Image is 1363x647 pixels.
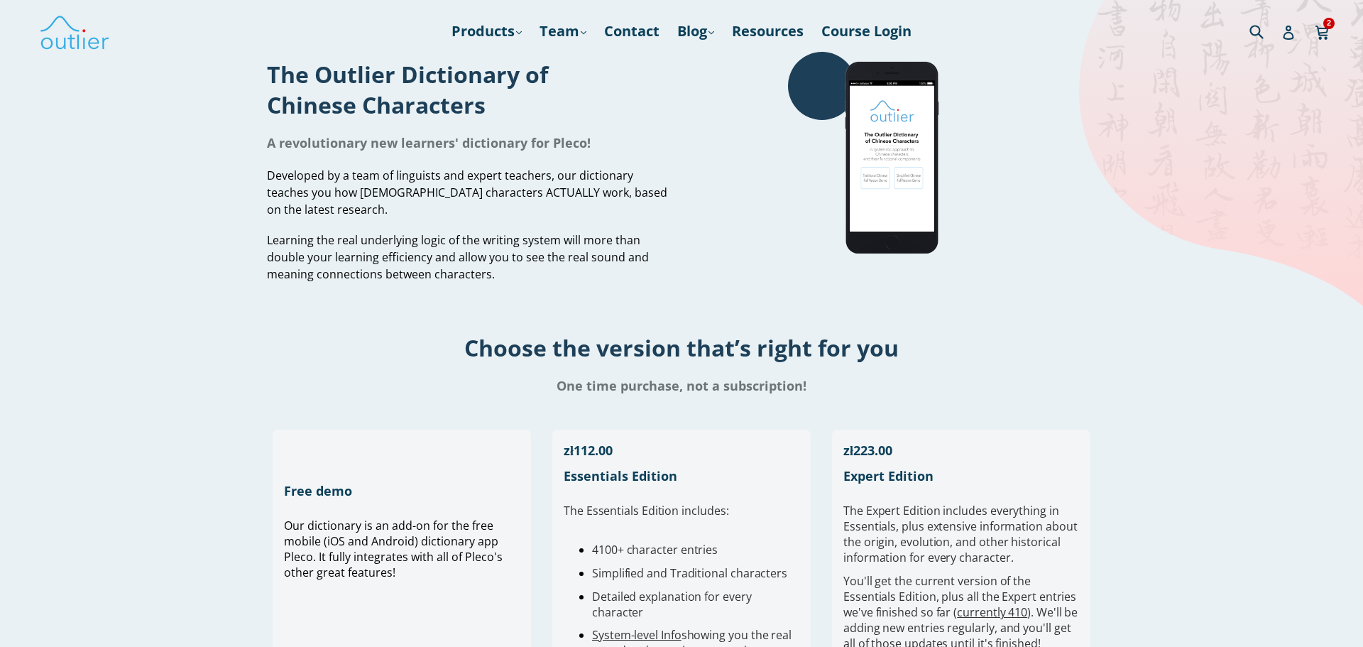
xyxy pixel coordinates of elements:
img: Outlier Linguistics [39,11,110,52]
a: 2 [1315,15,1331,48]
h1: Expert Edition [843,467,1079,484]
span: 2 [1323,18,1335,28]
span: The Expert Edition includes e [843,503,997,518]
span: Detailed explanation for every character [592,589,752,620]
h1: Essentials Edition [564,467,799,484]
span: Learning the real underlying logic of the writing system will more than double your learning effi... [267,232,649,282]
a: Blog [670,18,721,44]
a: currently 410 [957,604,1027,620]
a: Team [532,18,593,44]
a: Products [444,18,529,44]
span: zł112.00 [564,442,613,459]
input: Search [1246,16,1285,45]
span: 4100+ character entries [592,542,718,558]
span: Our dictionary is an add-on for the free mobile (iOS and Android) dictionary app Pleco. It fully ... [284,518,503,580]
a: System-level Info [592,627,681,643]
a: Course Login [814,18,919,44]
h1: The Outlier Dictionary of Chinese Characters [267,59,671,120]
a: Contact [597,18,667,44]
span: zł223.00 [843,442,892,459]
h1: Free demo [284,482,520,499]
a: Resources [725,18,811,44]
span: Simplified and Traditional characters [592,565,787,581]
span: The Essentials Edition includes: [564,503,728,518]
span: Developed by a team of linguists and expert teachers, our dictionary teaches you how [DEMOGRAPHIC... [267,168,667,217]
span: verything in Essentials, plus extensive information about the origin, evolution, and other histor... [843,503,1077,565]
h1: A revolutionary new learners' dictionary for Pleco! [267,134,671,151]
